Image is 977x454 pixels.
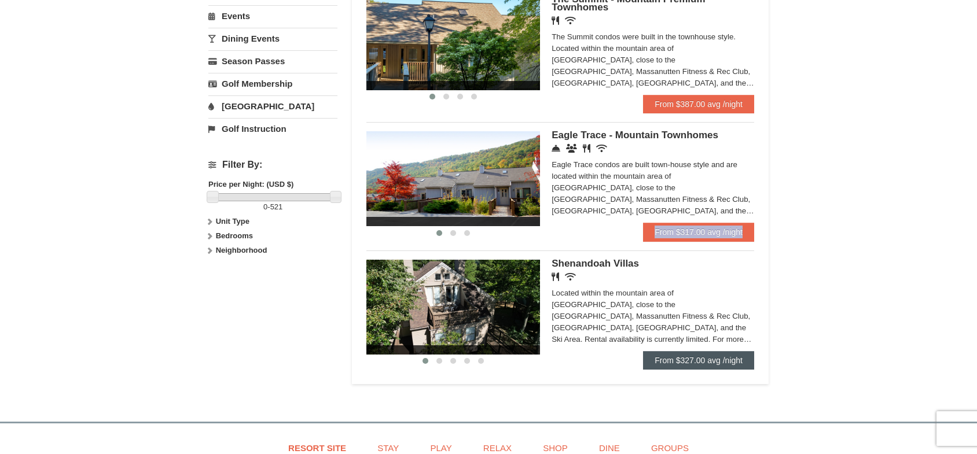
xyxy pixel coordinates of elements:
[583,144,590,153] i: Restaurant
[643,223,754,241] a: From $317.00 avg /night
[208,201,337,213] label: -
[552,16,559,25] i: Restaurant
[565,272,576,281] i: Wireless Internet (free)
[552,272,559,281] i: Restaurant
[263,202,267,211] span: 0
[643,95,754,113] a: From $387.00 avg /night
[565,16,576,25] i: Wireless Internet (free)
[216,217,249,226] strong: Unit Type
[216,231,253,240] strong: Bedrooms
[643,351,754,370] a: From $327.00 avg /night
[552,144,560,153] i: Concierge Desk
[208,73,337,94] a: Golf Membership
[552,31,754,89] div: The Summit condos were built in the townhouse style. Located within the mountain area of [GEOGRAP...
[552,287,754,345] div: Located within the mountain area of [GEOGRAPHIC_DATA], close to the [GEOGRAPHIC_DATA], Massanutte...
[552,130,718,141] span: Eagle Trace - Mountain Townhomes
[208,160,337,170] h4: Filter By:
[270,202,283,211] span: 521
[208,28,337,49] a: Dining Events
[216,246,267,254] strong: Neighborhood
[552,159,754,217] div: Eagle Trace condos are built town-house style and are located within the mountain area of [GEOGRA...
[208,5,337,27] a: Events
[208,50,337,72] a: Season Passes
[208,180,293,189] strong: Price per Night: (USD $)
[208,118,337,139] a: Golf Instruction
[566,144,577,153] i: Conference Facilities
[208,95,337,117] a: [GEOGRAPHIC_DATA]
[596,144,607,153] i: Wireless Internet (free)
[552,258,639,269] span: Shenandoah Villas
